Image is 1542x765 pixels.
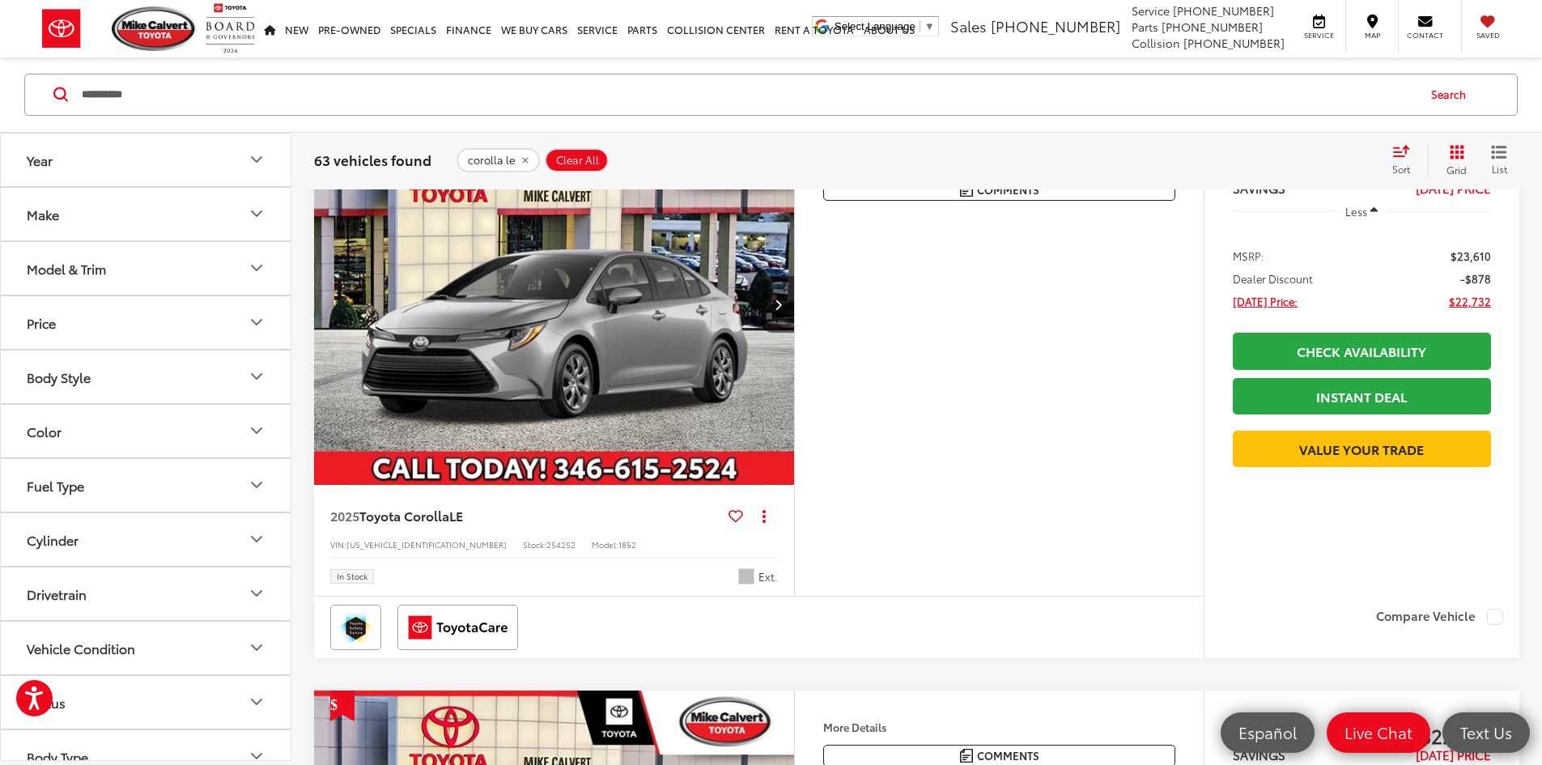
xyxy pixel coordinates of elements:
button: Clear All [545,148,609,172]
span: dropdown dots [763,509,766,522]
div: Cylinder [247,530,266,550]
button: remove corolla%20le [457,148,540,172]
span: Saved [1470,30,1506,40]
button: Actions [750,501,778,529]
span: $22,732 [1449,293,1491,309]
span: [DATE] Price: [1233,293,1298,309]
button: StatusStatus [1,676,292,729]
span: $23,610 [1451,248,1491,264]
button: Model & TrimModel & Trim [1,242,292,295]
span: MSRP: [1233,248,1264,264]
span: [PHONE_NUMBER] [1183,35,1285,51]
span: [DATE] PRICE [1416,746,1491,763]
span: Clear All [556,154,599,167]
button: YearYear [1,134,292,186]
div: Body Style [247,368,266,387]
span: Toyota Corolla [359,506,449,525]
button: PricePrice [1,296,292,349]
span: 254252 [546,538,576,550]
span: Sales [950,15,987,36]
div: Cylinder [27,532,79,547]
div: Status [247,693,266,712]
span: VIN: [330,538,346,550]
span: Grid [1446,163,1467,176]
span: Español [1230,722,1305,742]
span: Text Us [1452,722,1520,742]
a: Check Availability [1233,333,1491,369]
button: Vehicle ConditionVehicle Condition [1,622,292,674]
label: Compare Vehicle [1376,609,1503,625]
span: Map [1354,30,1390,40]
button: DrivetrainDrivetrain [1,567,292,620]
span: Service [1301,30,1337,40]
img: Comments [960,749,973,763]
div: 2025 Toyota Corolla LE 0 [313,124,796,485]
div: Vehicle Condition [27,640,135,656]
span: Ext. [758,569,778,584]
div: Fuel Type [27,478,84,493]
span: -$878 [1460,270,1491,287]
button: Body StyleBody Style [1,351,292,403]
span: Comments [977,748,1039,763]
span: SAVINGS [1233,746,1285,763]
div: Fuel Type [247,476,266,495]
div: Year [247,151,266,170]
a: Live Chat [1327,712,1430,753]
div: Price [27,315,56,330]
span: Service [1132,2,1170,19]
span: Get Price Drop Alert [330,691,355,721]
span: LE [449,506,463,525]
span: Live Chat [1336,722,1421,742]
button: Select sort value [1384,144,1428,176]
div: Vehicle Condition [247,639,266,658]
span: Less [1345,204,1367,219]
div: Body Style [27,369,91,385]
div: Body Type [27,749,88,764]
button: Next image [762,276,794,333]
div: Color [27,423,62,439]
div: Drivetrain [247,584,266,604]
button: ColorColor [1,405,292,457]
span: Silver [738,568,754,584]
span: 63 vehicles found [314,150,431,169]
div: Make [247,205,266,224]
span: ▼ [924,20,935,32]
div: Model & Trim [247,259,266,278]
a: Instant Deal [1233,378,1491,414]
a: 2025Toyota CorollaLE [330,507,722,525]
button: Less [1338,197,1387,226]
div: Drivetrain [27,586,87,601]
button: Grid View [1428,144,1479,176]
span: corolla le [468,154,515,167]
button: MakeMake [1,188,292,240]
h4: More Details [823,721,1175,733]
a: 2025 Toyota Corolla LE2025 Toyota Corolla LE2025 Toyota Corolla LE2025 Toyota Corolla LE [313,124,796,485]
button: CylinderCylinder [1,513,292,566]
div: Price [247,313,266,333]
span: [US_VEHICLE_IDENTIFICATION_NUMBER] [346,538,507,550]
img: Mike Calvert Toyota [112,6,198,51]
span: [PHONE_NUMBER] [1162,19,1263,35]
span: Collision [1132,35,1180,51]
span: Stock: [523,538,546,550]
span: Contact [1407,30,1443,40]
img: ToyotaCare Mike Calvert Toyota Houston TX [401,608,515,647]
span: Parts [1132,19,1158,35]
span: In Stock [337,572,367,580]
div: Make [27,206,59,222]
a: Text Us [1442,712,1530,753]
a: Value Your Trade [1233,431,1491,467]
span: List [1491,162,1507,176]
span: [PHONE_NUMBER] [991,15,1120,36]
span: 2025 [330,506,359,525]
span: Model: [592,538,618,550]
img: 2025 Toyota Corolla LE [313,124,796,486]
span: Dealer Discount [1233,270,1313,287]
div: Model & Trim [27,261,106,276]
div: Year [27,152,53,168]
button: Search [1416,74,1489,115]
span: Sort [1392,162,1410,176]
div: Color [247,422,266,441]
span: 1852 [618,538,636,550]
